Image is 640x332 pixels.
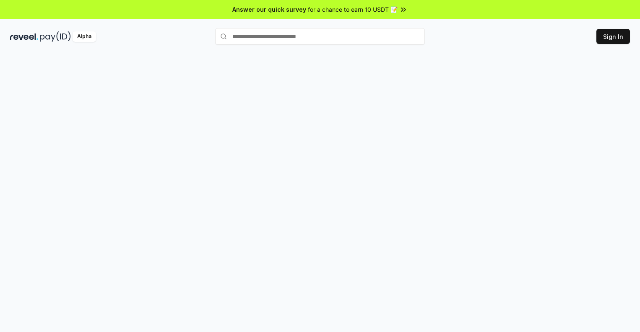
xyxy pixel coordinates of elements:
[232,5,306,14] span: Answer our quick survey
[308,5,398,14] span: for a chance to earn 10 USDT 📝
[596,29,630,44] button: Sign In
[73,31,96,42] div: Alpha
[40,31,71,42] img: pay_id
[10,31,38,42] img: reveel_dark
